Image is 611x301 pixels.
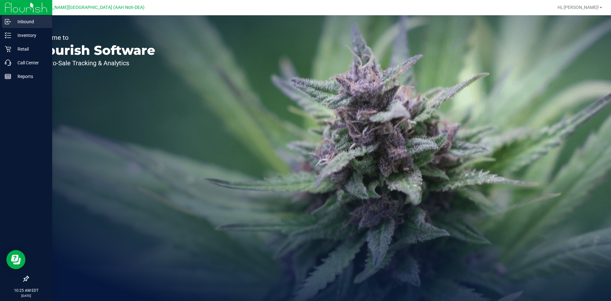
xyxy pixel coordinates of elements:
p: Welcome to [34,34,155,41]
inline-svg: Inbound [5,18,11,25]
span: Hi, [PERSON_NAME]! [558,5,599,10]
p: 10:25 AM EDT [3,288,49,293]
inline-svg: Retail [5,46,11,52]
p: [DATE] [3,293,49,298]
p: Call Center [11,59,49,67]
p: Seed-to-Sale Tracking & Analytics [34,60,155,66]
iframe: Resource center [6,250,25,269]
p: Reports [11,73,49,80]
inline-svg: Reports [5,73,11,80]
inline-svg: Inventory [5,32,11,39]
p: Retail [11,45,49,53]
inline-svg: Call Center [5,60,11,66]
p: Inventory [11,32,49,39]
p: Flourish Software [34,44,155,57]
span: PNW.4-[PERSON_NAME][GEOGRAPHIC_DATA] (AAH Non-DEA) [18,5,144,10]
p: Inbound [11,18,49,25]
